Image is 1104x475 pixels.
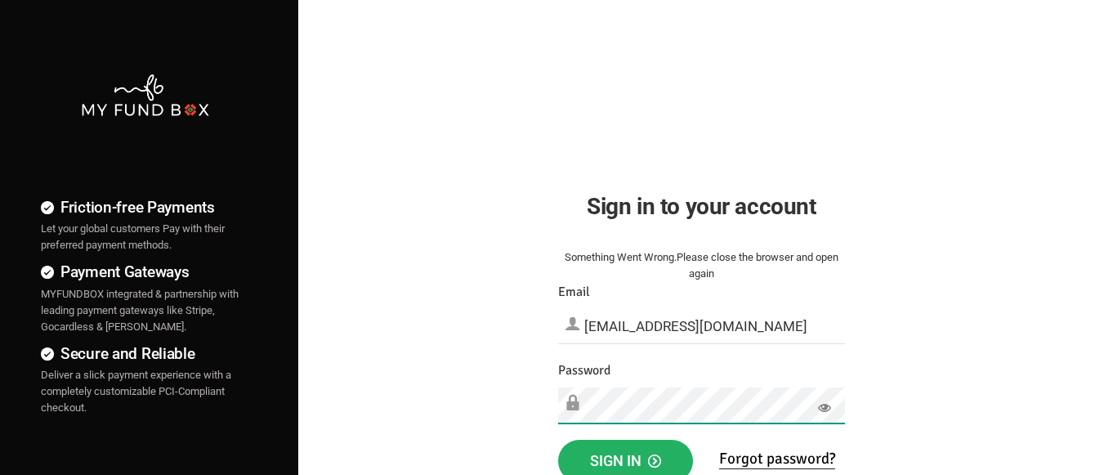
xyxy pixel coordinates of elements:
span: Sign in [590,452,661,469]
label: Email [558,282,590,302]
h4: Friction-free Payments [41,195,249,219]
a: Forgot password? [719,449,835,469]
span: Deliver a slick payment experience with a completely customizable PCI-Compliant checkout. [41,369,231,414]
h4: Secure and Reliable [41,342,249,365]
span: MYFUNDBOX integrated & partnership with leading payment gateways like Stripe, Gocardless & [PERSO... [41,288,239,333]
span: Let your global customers Pay with their preferred payment methods. [41,222,225,251]
input: Email [558,308,845,344]
label: Password [558,361,610,381]
img: mfbwhite.png [80,73,211,118]
h4: Payment Gateways [41,260,249,284]
h2: Sign in to your account [558,189,845,224]
div: Something Went Wrong.Please close the browser and open again [558,249,845,282]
